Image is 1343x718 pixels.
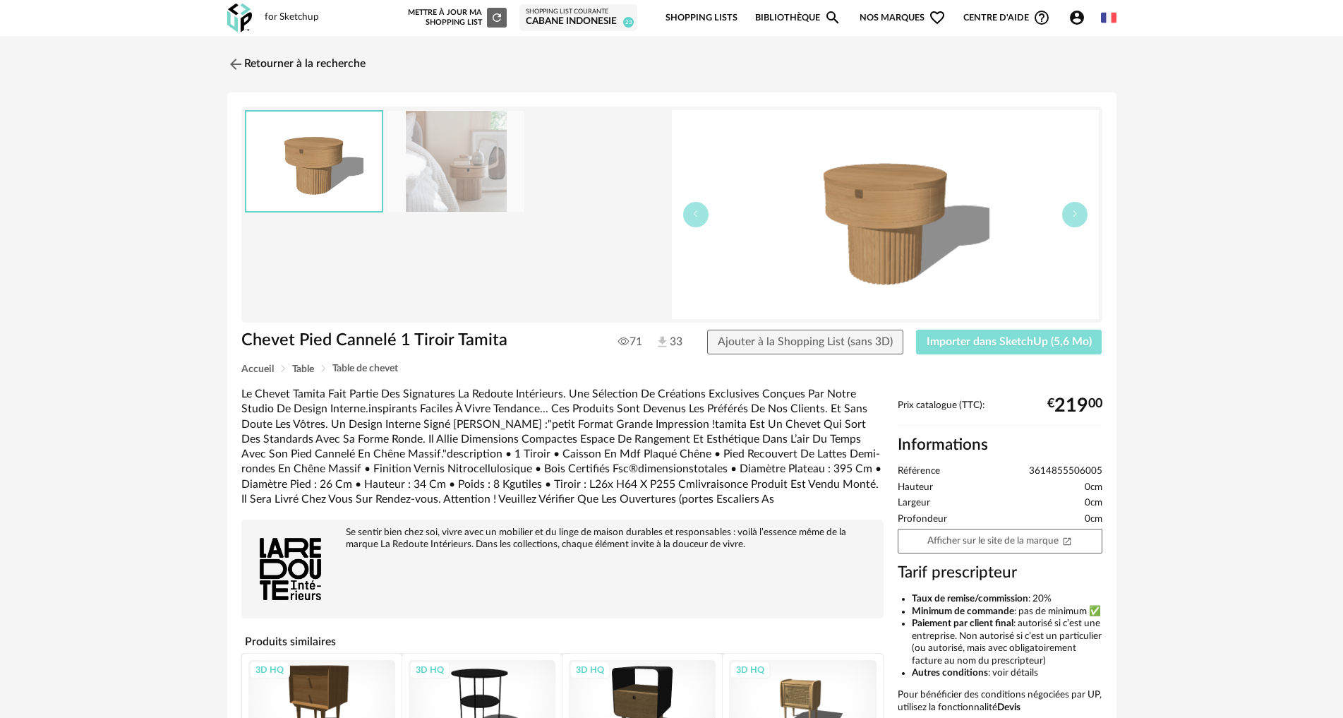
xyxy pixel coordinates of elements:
li: : pas de minimum ✅ [912,606,1102,618]
span: Ajouter à la Shopping List (sans 3D) [718,336,893,347]
span: Magnify icon [824,9,841,26]
span: Heart Outline icon [929,9,946,26]
div: 3D HQ [249,661,290,679]
span: Largeur [898,497,930,510]
h3: Tarif prescripteur [898,563,1102,583]
span: Hauteur [898,481,933,494]
span: Importer dans SketchUp (5,6 Mo) [927,336,1092,347]
b: Devis [997,702,1020,712]
span: 23 [623,17,634,28]
span: Refresh icon [490,13,503,21]
img: thumbnail.png [246,112,382,211]
span: 219 [1054,400,1088,412]
span: Nos marques [860,1,946,35]
span: 0cm [1085,513,1102,526]
h1: Chevet Pied Cannelé 1 Tiroir Tamita [241,330,592,352]
a: Shopping List courante CABANE INDONESIE 23 [526,8,631,28]
div: CABANE INDONESIE [526,16,631,28]
span: Centre d'aideHelp Circle Outline icon [963,9,1050,26]
span: Open In New icon [1062,535,1072,545]
div: Mettre à jour ma Shopping List [405,8,507,28]
div: Breadcrumb [241,364,1102,374]
li: : voir détails [912,667,1102,680]
p: Pour bénéficier des conditions négociées par UP, utilisez la fonctionnalité [898,689,1102,714]
span: Référence [898,465,940,478]
span: Table de chevet [332,364,398,373]
b: Minimum de commande [912,606,1014,616]
h4: Produits similaires [241,631,884,652]
span: 0cm [1085,481,1102,494]
a: Afficher sur le site de la marqueOpen In New icon [898,529,1102,554]
div: 3D HQ [570,661,610,679]
span: Accueil [241,364,274,374]
span: 0cm [1085,497,1102,510]
img: fr [1101,10,1116,25]
span: 3614855506005 [1029,465,1102,478]
b: Paiement par client final [912,618,1013,628]
img: 4c2b35ae509096a85ef0dd3c93bd8598.jpg [387,111,524,212]
div: Se sentir bien chez soi, vivre avec un mobilier et du linge de maison durables et responsables : ... [248,527,877,551]
a: BibliothèqueMagnify icon [755,1,841,35]
div: for Sketchup [265,11,319,24]
span: Table [292,364,314,374]
span: 33 [655,335,681,350]
img: Téléchargements [655,335,670,349]
li: : autorisé si c’est une entreprise. Non autorisé si c’est un particulier (ou autorisé, mais avec ... [912,618,1102,667]
b: Autres conditions [912,668,988,678]
span: Account Circle icon [1068,9,1085,26]
button: Importer dans SketchUp (5,6 Mo) [916,330,1102,355]
span: 71 [618,335,642,349]
li: : 20% [912,593,1102,606]
img: svg+xml;base64,PHN2ZyB3aWR0aD0iMjQiIGhlaWdodD0iMjQiIHZpZXdCb3g9IjAgMCAyNCAyNCIgZmlsbD0ibm9uZSIgeG... [227,56,244,73]
div: Shopping List courante [526,8,631,16]
a: Retourner à la recherche [227,49,366,80]
img: brand logo [248,527,333,611]
div: 3D HQ [409,661,450,679]
span: Profondeur [898,513,947,526]
div: € 00 [1047,400,1102,412]
span: Help Circle Outline icon [1033,9,1050,26]
h2: Informations [898,435,1102,455]
span: Account Circle icon [1068,9,1092,26]
b: Taux de remise/commission [912,594,1028,604]
img: thumbnail.png [672,110,1099,319]
div: Le Chevet Tamita Fait Partie Des Signatures La Redoute Intérieurs. Une Sélection De Créations Exc... [241,387,884,507]
a: Shopping Lists [666,1,737,35]
div: 3D HQ [730,661,771,679]
img: OXP [227,4,252,32]
button: Ajouter à la Shopping List (sans 3D) [707,330,903,355]
div: Prix catalogue (TTC): [898,400,1102,426]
